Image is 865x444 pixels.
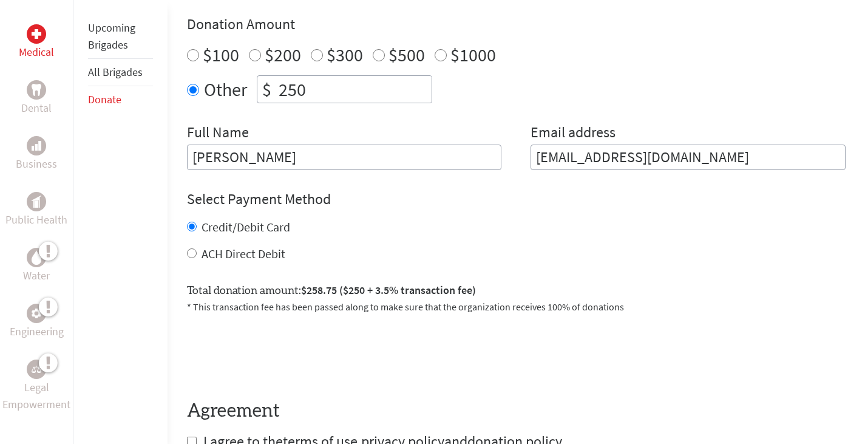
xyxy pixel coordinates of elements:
[5,211,67,228] p: Public Health
[388,43,425,66] label: $500
[450,43,496,66] label: $1000
[88,92,121,106] a: Donate
[32,84,41,95] img: Dental
[23,267,50,284] p: Water
[327,43,363,66] label: $300
[2,379,70,413] p: Legal Empowerment
[21,80,52,117] a: DentalDental
[16,155,57,172] p: Business
[202,246,285,261] label: ACH Direct Debit
[21,100,52,117] p: Dental
[88,65,143,79] a: All Brigades
[202,219,290,234] label: Credit/Debit Card
[32,29,41,39] img: Medical
[187,329,371,376] iframe: reCAPTCHA
[88,15,153,59] li: Upcoming Brigades
[10,304,64,340] a: EngineeringEngineering
[27,248,46,267] div: Water
[187,190,846,209] h4: Select Payment Method
[32,366,41,373] img: Legal Empowerment
[203,43,239,66] label: $100
[32,309,41,318] img: Engineering
[10,323,64,340] p: Engineering
[187,299,846,314] p: * This transaction fee has been passed along to make sure that the organization receives 100% of ...
[204,75,247,103] label: Other
[276,76,432,103] input: Enter Amount
[19,44,54,61] p: Medical
[27,304,46,323] div: Engineering
[23,248,50,284] a: WaterWater
[88,86,153,113] li: Donate
[531,145,846,170] input: Your Email
[2,360,70,413] a: Legal EmpowermentLegal Empowerment
[5,192,67,228] a: Public HealthPublic Health
[32,196,41,208] img: Public Health
[16,136,57,172] a: BusinessBusiness
[32,141,41,151] img: Business
[27,192,46,211] div: Public Health
[265,43,301,66] label: $200
[27,24,46,44] div: Medical
[257,76,276,103] div: $
[27,360,46,379] div: Legal Empowerment
[27,80,46,100] div: Dental
[88,21,135,52] a: Upcoming Brigades
[531,123,616,145] label: Email address
[27,136,46,155] div: Business
[19,24,54,61] a: MedicalMedical
[32,250,41,264] img: Water
[187,400,846,422] h4: Agreement
[187,123,249,145] label: Full Name
[88,59,153,86] li: All Brigades
[301,283,476,297] span: $258.75 ($250 + 3.5% transaction fee)
[187,15,846,34] h4: Donation Amount
[187,282,476,299] label: Total donation amount:
[187,145,502,170] input: Enter Full Name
